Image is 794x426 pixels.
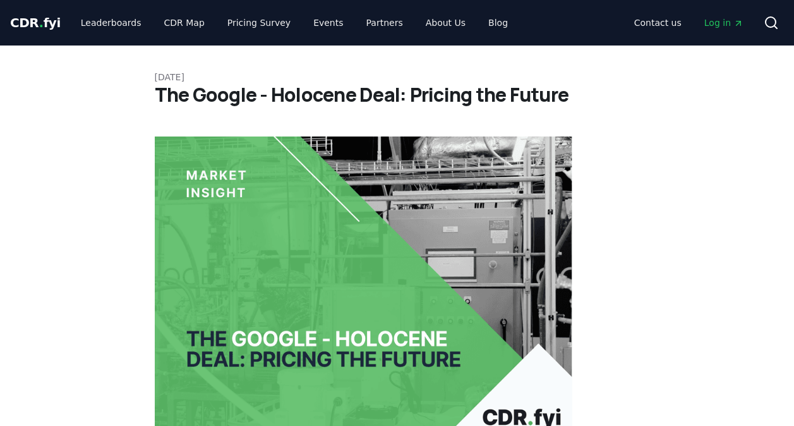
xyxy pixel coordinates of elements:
p: [DATE] [155,71,640,83]
a: Contact us [624,11,692,34]
a: Pricing Survey [217,11,301,34]
span: . [39,15,44,30]
span: Log in [704,16,743,29]
h1: The Google - Holocene Deal: Pricing the Future [155,83,640,106]
nav: Main [624,11,754,34]
a: Blog [478,11,518,34]
a: CDR Map [154,11,215,34]
a: Partners [356,11,413,34]
a: CDR.fyi [10,14,61,32]
a: Events [303,11,353,34]
nav: Main [71,11,518,34]
a: Log in [694,11,754,34]
a: Leaderboards [71,11,152,34]
a: About Us [416,11,476,34]
span: CDR fyi [10,15,61,30]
